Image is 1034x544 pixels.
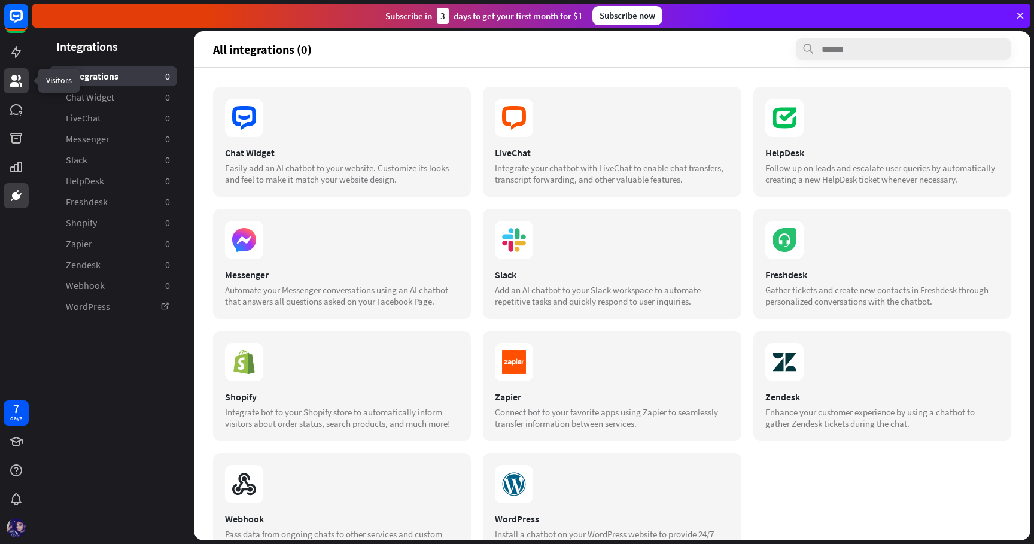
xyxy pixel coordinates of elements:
[49,276,177,296] a: Webhook 0
[495,284,729,307] div: Add an AI chatbot to your Slack workspace to automate repetitive tasks and quickly respond to use...
[56,70,118,83] span: All integrations
[592,6,662,25] div: Subscribe now
[165,154,170,166] aside: 0
[765,147,999,159] div: HelpDesk
[49,213,177,233] a: Shopify 0
[495,406,729,429] div: Connect bot to your favorite apps using Zapier to seamlessly transfer information between services.
[66,196,108,208] span: Freshdesk
[66,175,104,187] span: HelpDesk
[66,217,97,229] span: Shopify
[13,403,19,414] div: 7
[66,259,101,271] span: Zendesk
[66,133,110,145] span: Messenger
[765,162,999,185] div: Follow up on leads and escalate user queries by automatically creating a new HelpDesk ticket when...
[49,129,177,149] a: Messenger 0
[495,147,729,159] div: LiveChat
[49,297,177,317] a: WordPress
[225,162,459,185] div: Easily add an AI chatbot to your website. Customize its looks and feel to make it match your webs...
[385,8,583,24] div: Subscribe in days to get your first month for $1
[165,175,170,187] aside: 0
[66,154,87,166] span: Slack
[10,414,22,423] div: days
[165,133,170,145] aside: 0
[225,147,459,159] div: Chat Widget
[66,279,105,292] span: Webhook
[49,150,177,170] a: Slack 0
[225,406,459,429] div: Integrate bot to your Shopify store to automatically inform visitors about order status, search p...
[49,171,177,191] a: HelpDesk 0
[495,162,729,185] div: Integrate your chatbot with LiveChat to enable chat transfers, transcript forwarding, and other v...
[49,234,177,254] a: Zapier 0
[49,255,177,275] a: Zendesk 0
[225,284,459,307] div: Automate your Messenger conversations using an AI chatbot that answers all questions asked on you...
[49,87,177,107] a: Chat Widget 0
[225,269,459,281] div: Messenger
[495,391,729,403] div: Zapier
[165,112,170,124] aside: 0
[49,108,177,128] a: LiveChat 0
[165,196,170,208] aside: 0
[165,70,170,83] aside: 0
[495,269,729,281] div: Slack
[765,269,999,281] div: Freshdesk
[4,400,29,426] a: 7 days
[213,38,1011,60] section: All integrations (0)
[165,217,170,229] aside: 0
[765,391,999,403] div: Zendesk
[765,284,999,307] div: Gather tickets and create new contacts in Freshdesk through personalized conversations with the c...
[66,112,101,124] span: LiveChat
[66,91,114,104] span: Chat Widget
[225,391,459,403] div: Shopify
[765,406,999,429] div: Enhance your customer experience by using a chatbot to gather Zendesk tickets during the chat.
[66,238,92,250] span: Zapier
[49,192,177,212] a: Freshdesk 0
[437,8,449,24] div: 3
[165,259,170,271] aside: 0
[495,513,729,525] div: WordPress
[32,38,194,54] header: Integrations
[225,513,459,525] div: Webhook
[10,5,45,41] button: Open LiveChat chat widget
[165,238,170,250] aside: 0
[165,91,170,104] aside: 0
[165,279,170,292] aside: 0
